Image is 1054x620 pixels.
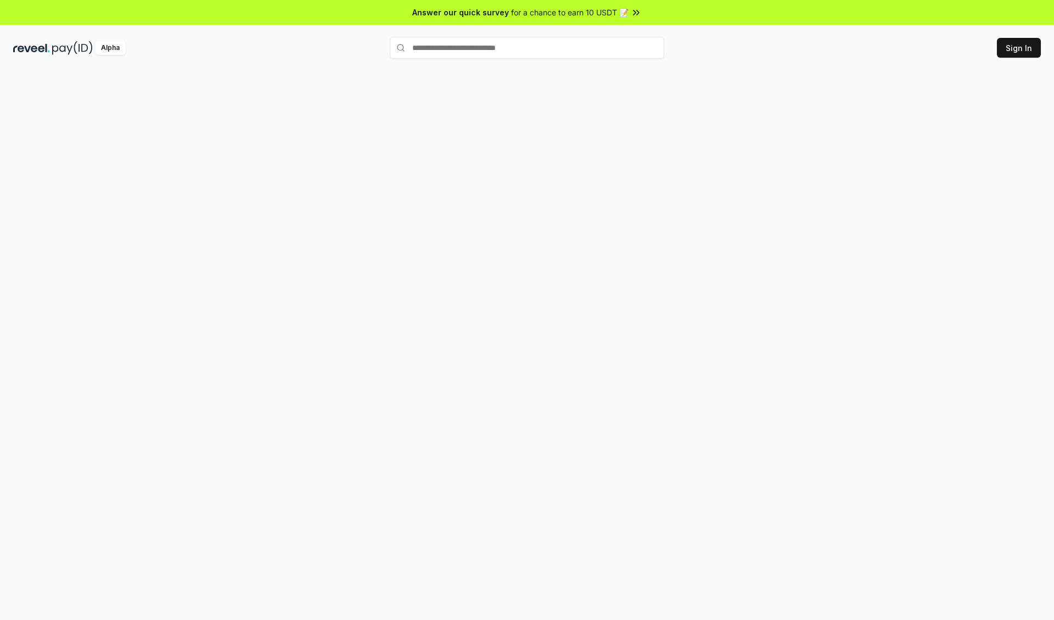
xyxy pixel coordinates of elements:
span: Answer our quick survey [412,7,509,18]
div: Alpha [95,41,126,55]
img: pay_id [52,41,93,55]
span: for a chance to earn 10 USDT 📝 [511,7,629,18]
button: Sign In [997,38,1041,58]
img: reveel_dark [13,41,50,55]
